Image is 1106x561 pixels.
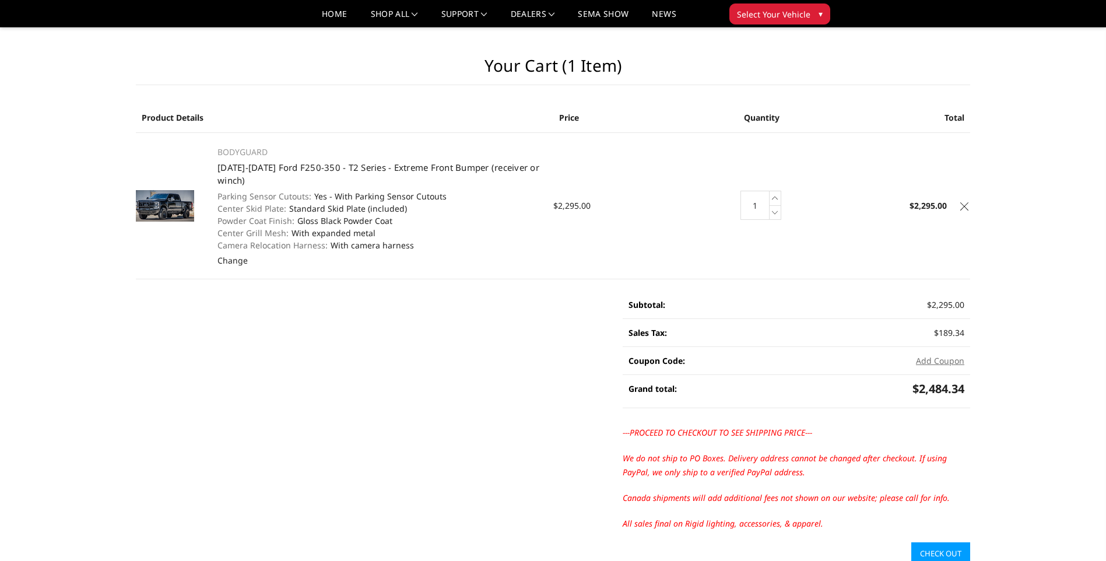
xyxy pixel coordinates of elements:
[652,10,676,27] a: News
[729,3,830,24] button: Select Your Vehicle
[831,103,971,133] th: Total
[217,239,328,251] dt: Camera Relocation Harness:
[629,383,677,394] strong: Grand total:
[217,239,540,251] dd: With camera harness
[623,517,970,531] p: All sales final on Rigid lighting, accessories, & apparel.
[136,190,194,222] img: 2023-2026 Ford F250-350 - T2 Series - Extreme Front Bumper (receiver or winch)
[322,10,347,27] a: Home
[217,202,540,215] dd: Standard Skid Plate (included)
[217,202,286,215] dt: Center Skid Plate:
[737,8,810,20] span: Select Your Vehicle
[136,56,970,85] h1: Your Cart (1 item)
[217,227,540,239] dd: With expanded metal
[217,190,311,202] dt: Parking Sensor Cutouts:
[217,227,289,239] dt: Center Grill Mesh:
[553,103,693,133] th: Price
[916,355,964,367] button: Add Coupon
[553,200,591,211] span: $2,295.00
[819,8,823,20] span: ▾
[441,10,487,27] a: Support
[371,10,418,27] a: shop all
[927,299,964,310] span: $2,295.00
[692,103,831,133] th: Quantity
[910,200,947,211] strong: $2,295.00
[136,103,553,133] th: Product Details
[934,327,964,338] span: $189.34
[623,426,970,440] p: ---PROCEED TO CHECKOUT TO SEE SHIPPING PRICE---
[629,299,665,310] strong: Subtotal:
[912,381,964,397] span: $2,484.34
[578,10,629,27] a: SEMA Show
[217,255,248,266] a: Change
[629,355,685,366] strong: Coupon Code:
[511,10,555,27] a: Dealers
[623,451,970,479] p: We do not ship to PO Boxes. Delivery address cannot be changed after checkout. If using PayPal, w...
[217,162,539,187] a: [DATE]-[DATE] Ford F250-350 - T2 Series - Extreme Front Bumper (receiver or winch)
[217,215,294,227] dt: Powder Coat Finish:
[629,327,667,338] strong: Sales Tax:
[217,190,540,202] dd: Yes - With Parking Sensor Cutouts
[217,215,540,227] dd: Gloss Black Powder Coat
[217,145,540,159] p: BODYGUARD
[623,491,970,505] p: Canada shipments will add additional fees not shown on our website; please call for info.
